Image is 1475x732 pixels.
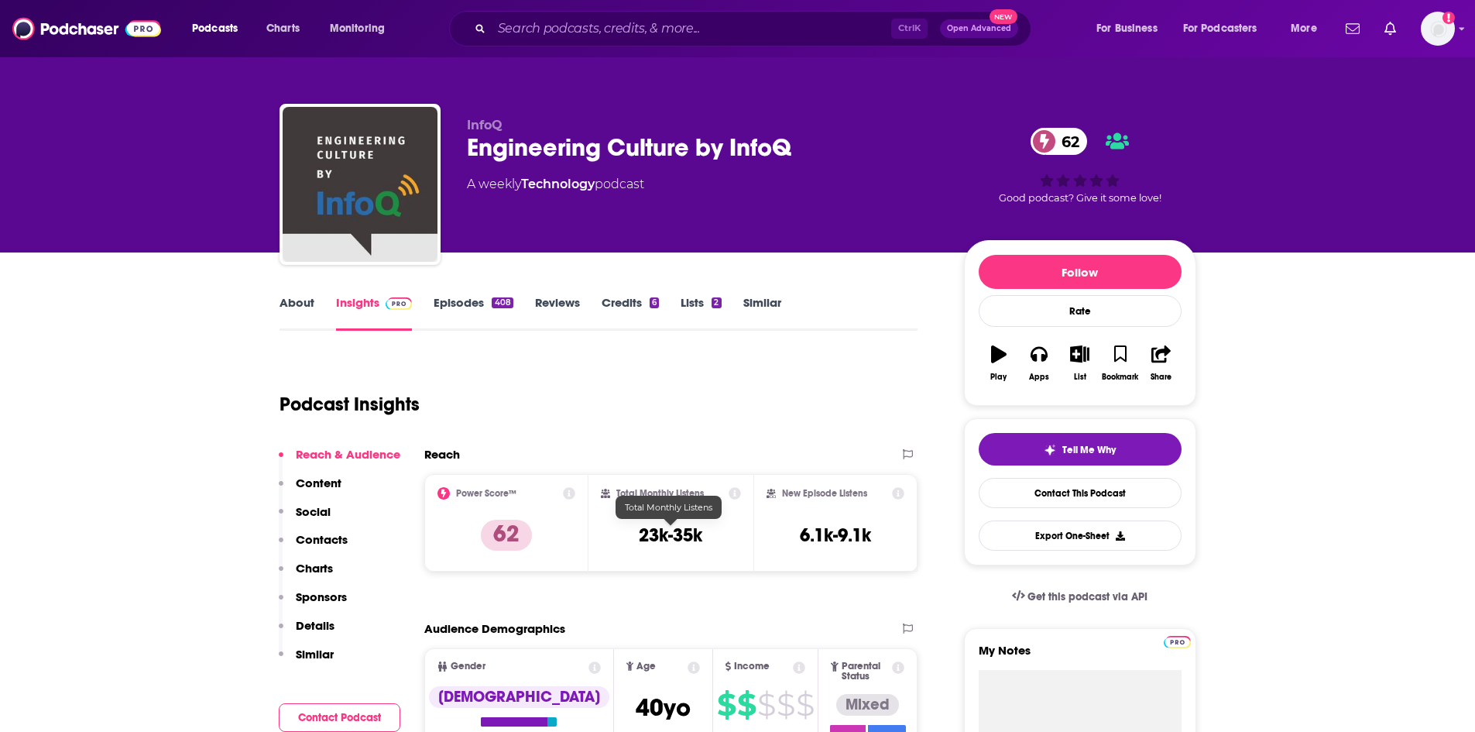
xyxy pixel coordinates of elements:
[1046,128,1087,155] span: 62
[990,9,1017,24] span: New
[481,520,532,551] p: 62
[434,295,513,331] a: Episodes408
[1421,12,1455,46] span: Logged in as tyllerbarner
[1291,18,1317,40] span: More
[12,14,161,43] img: Podchaser - Follow, Share and Rate Podcasts
[737,692,756,717] span: $
[279,532,348,561] button: Contacts
[1151,373,1171,382] div: Share
[1442,12,1455,24] svg: Add a profile image
[1100,335,1141,391] button: Bookmark
[283,107,437,262] img: Engineering Culture by InfoQ
[1059,335,1099,391] button: List
[639,524,702,547] h3: 23k-35k
[386,297,413,310] img: Podchaser Pro
[800,524,871,547] h3: 6.1k-9.1k
[279,647,334,675] button: Similar
[782,488,867,499] h2: New Episode Listens
[743,295,781,331] a: Similar
[625,502,712,513] span: Total Monthly Listens
[1183,18,1257,40] span: For Podcasters
[1102,373,1138,382] div: Bookmark
[836,694,899,716] div: Mixed
[429,686,609,708] div: [DEMOGRAPHIC_DATA]
[1141,335,1181,391] button: Share
[1062,444,1116,456] span: Tell Me Why
[947,25,1011,33] span: Open Advanced
[979,335,1019,391] button: Play
[757,692,775,717] span: $
[616,488,704,499] h2: Total Monthly Listens
[891,19,928,39] span: Ctrl K
[734,662,770,672] span: Income
[796,692,814,717] span: $
[192,18,238,40] span: Podcasts
[256,16,309,41] a: Charts
[296,589,347,604] p: Sponsors
[681,295,721,331] a: Lists2
[464,11,1046,46] div: Search podcasts, credits, & more...
[280,295,314,331] a: About
[1019,335,1059,391] button: Apps
[964,118,1196,214] div: 62Good podcast? Give it some love!
[777,692,794,717] span: $
[1044,444,1056,456] img: tell me why sparkle
[999,192,1161,204] span: Good podcast? Give it some love!
[424,621,565,636] h2: Audience Demographics
[279,476,341,504] button: Content
[296,447,400,462] p: Reach & Audience
[467,118,503,132] span: InfoQ
[336,295,413,331] a: InsightsPodchaser Pro
[636,692,691,723] span: 40 yo
[521,177,595,191] a: Technology
[424,447,460,462] h2: Reach
[492,16,891,41] input: Search podcasts, credits, & more...
[319,16,405,41] button: open menu
[296,476,341,490] p: Content
[296,618,334,633] p: Details
[279,447,400,476] button: Reach & Audience
[330,18,385,40] span: Monitoring
[279,561,333,589] button: Charts
[979,255,1182,289] button: Follow
[467,175,644,194] div: A weekly podcast
[940,19,1018,38] button: Open AdvancedNew
[1029,373,1049,382] div: Apps
[296,504,331,519] p: Social
[1173,16,1280,41] button: open menu
[1280,16,1336,41] button: open menu
[296,647,334,662] p: Similar
[1027,590,1147,603] span: Get this podcast via API
[979,643,1182,670] label: My Notes
[279,703,400,732] button: Contact Podcast
[636,662,656,672] span: Age
[1086,16,1177,41] button: open menu
[266,18,300,40] span: Charts
[492,297,513,308] div: 408
[1000,578,1161,616] a: Get this podcast via API
[979,433,1182,466] button: tell me why sparkleTell Me Why
[280,393,420,416] h1: Podcast Insights
[979,521,1182,551] button: Export One-Sheet
[296,532,348,547] p: Contacts
[1031,128,1087,155] a: 62
[456,488,516,499] h2: Power Score™
[712,297,721,308] div: 2
[979,295,1182,327] div: Rate
[602,295,659,331] a: Credits6
[990,373,1007,382] div: Play
[181,16,258,41] button: open menu
[279,504,331,533] button: Social
[650,297,659,308] div: 6
[1074,373,1086,382] div: List
[296,561,333,576] p: Charts
[842,662,890,682] span: Parental Status
[1340,15,1366,42] a: Show notifications dropdown
[717,692,736,717] span: $
[979,478,1182,508] a: Contact This Podcast
[1421,12,1455,46] img: User Profile
[279,589,347,618] button: Sponsors
[535,295,580,331] a: Reviews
